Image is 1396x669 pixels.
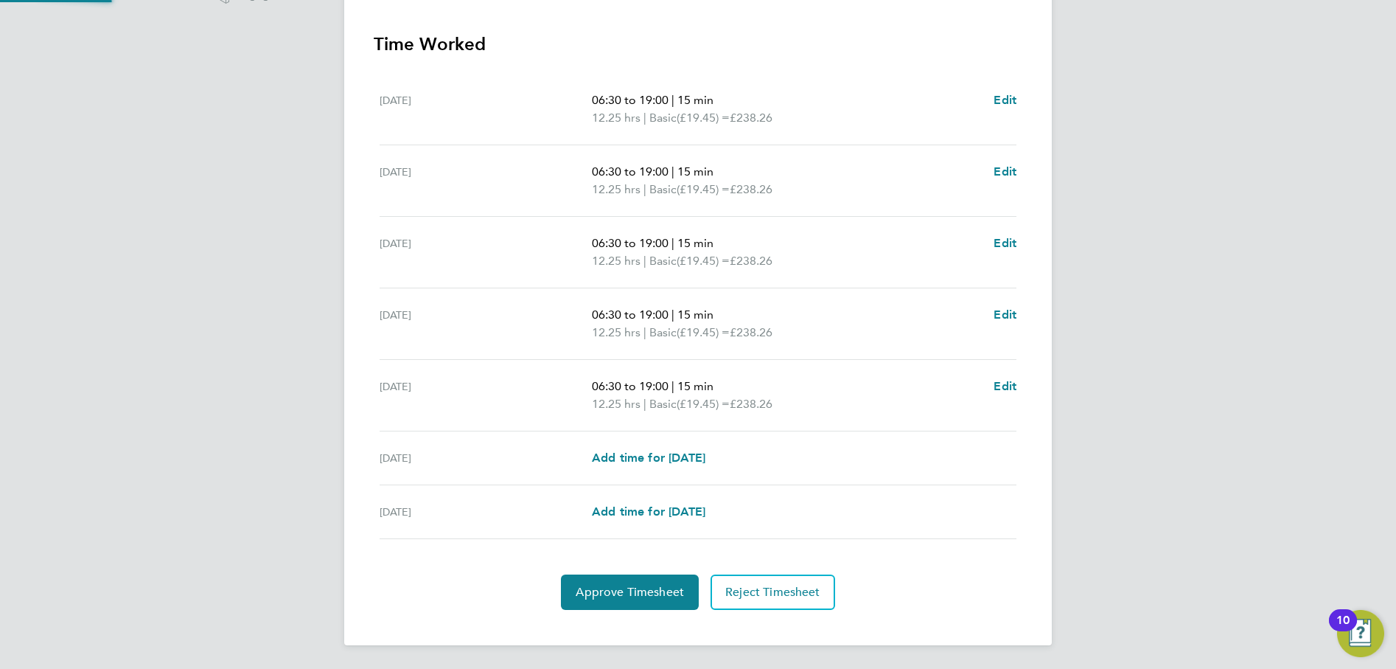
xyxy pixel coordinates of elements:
span: Basic [649,109,677,127]
span: 06:30 to 19:00 [592,379,669,393]
span: Edit [994,379,1016,393]
span: 06:30 to 19:00 [592,164,669,178]
button: Reject Timesheet [711,575,835,610]
span: Basic [649,324,677,342]
span: | [671,164,674,178]
span: Edit [994,236,1016,250]
span: Reject Timesheet [725,585,820,600]
span: 06:30 to 19:00 [592,93,669,107]
div: [DATE] [380,449,592,467]
span: (£19.45) = [677,325,730,339]
a: Add time for [DATE] [592,449,705,467]
span: | [671,236,674,250]
span: 15 min [677,379,713,393]
a: Edit [994,163,1016,181]
span: 06:30 to 19:00 [592,236,669,250]
span: | [671,308,674,322]
h3: Time Worked [374,32,1022,56]
span: | [671,379,674,393]
span: 15 min [677,236,713,250]
div: [DATE] [380,163,592,198]
span: Add time for [DATE] [592,451,705,465]
a: Edit [994,306,1016,324]
span: £238.26 [730,397,772,411]
a: Edit [994,91,1016,109]
span: (£19.45) = [677,397,730,411]
span: £238.26 [730,254,772,268]
a: Edit [994,378,1016,395]
span: 12.25 hrs [592,111,641,125]
span: 12.25 hrs [592,397,641,411]
span: Basic [649,181,677,198]
span: 12.25 hrs [592,182,641,196]
span: Edit [994,308,1016,322]
span: | [643,397,646,411]
div: [DATE] [380,91,592,127]
span: £238.26 [730,182,772,196]
button: Approve Timesheet [561,575,699,610]
span: | [643,182,646,196]
div: [DATE] [380,503,592,521]
span: | [671,93,674,107]
span: 12.25 hrs [592,325,641,339]
span: | [643,254,646,268]
span: 12.25 hrs [592,254,641,268]
span: (£19.45) = [677,182,730,196]
span: (£19.45) = [677,111,730,125]
span: (£19.45) = [677,254,730,268]
span: 06:30 to 19:00 [592,308,669,322]
span: 15 min [677,308,713,322]
span: Edit [994,164,1016,178]
span: Basic [649,395,677,413]
a: Add time for [DATE] [592,503,705,521]
span: £238.26 [730,111,772,125]
span: 15 min [677,164,713,178]
span: Edit [994,93,1016,107]
div: [DATE] [380,378,592,413]
div: [DATE] [380,306,592,342]
span: Basic [649,252,677,270]
div: [DATE] [380,235,592,270]
span: | [643,325,646,339]
div: 10 [1336,620,1350,639]
a: Edit [994,235,1016,252]
span: Add time for [DATE] [592,505,705,519]
span: 15 min [677,93,713,107]
span: £238.26 [730,325,772,339]
span: Approve Timesheet [576,585,684,600]
button: Open Resource Center, 10 new notifications [1337,610,1384,657]
span: | [643,111,646,125]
